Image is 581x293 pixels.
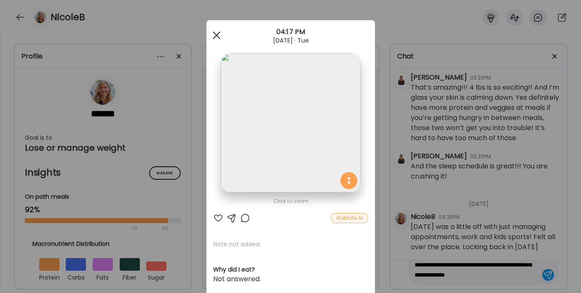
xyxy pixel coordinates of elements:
[213,265,368,274] h3: Why did I eat?
[206,37,375,44] div: [DATE] · Tue
[331,213,368,223] div: AteMate AI
[221,53,360,192] img: images%2FkkLrUY8seuY0oYXoW3rrIxSZDCE3%2FM2O4oiHBfimQxqmngeBb%2FFsooOgewafJMhozf43UQ_1080
[213,274,368,284] div: Not answered.
[213,196,368,206] div: Click to zoom
[213,240,368,248] p: Note not added.
[206,27,375,37] div: 04:17 PM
